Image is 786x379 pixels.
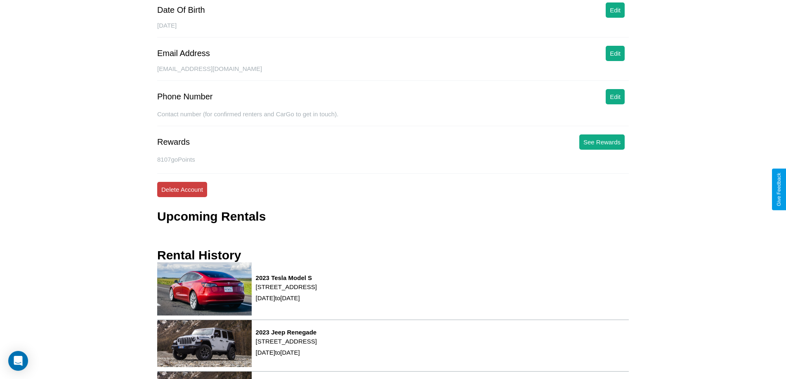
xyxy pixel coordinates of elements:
[157,154,629,165] p: 8107 goPoints
[256,292,317,304] p: [DATE] to [DATE]
[256,281,317,292] p: [STREET_ADDRESS]
[157,182,207,197] button: Delete Account
[157,92,213,101] div: Phone Number
[157,262,252,315] img: rental
[256,329,317,336] h3: 2023 Jeep Renegade
[157,49,210,58] div: Email Address
[157,210,266,224] h3: Upcoming Rentals
[256,347,317,358] p: [DATE] to [DATE]
[157,5,205,15] div: Date Of Birth
[256,336,317,347] p: [STREET_ADDRESS]
[606,2,625,18] button: Edit
[776,173,782,206] div: Give Feedback
[606,89,625,104] button: Edit
[579,134,625,150] button: See Rewards
[157,137,190,147] div: Rewards
[157,320,252,367] img: rental
[157,111,629,126] div: Contact number (for confirmed renters and CarGo to get in touch).
[256,274,317,281] h3: 2023 Tesla Model S
[8,351,28,371] div: Open Intercom Messenger
[606,46,625,61] button: Edit
[157,65,629,81] div: [EMAIL_ADDRESS][DOMAIN_NAME]
[157,22,629,38] div: [DATE]
[157,248,241,262] h3: Rental History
